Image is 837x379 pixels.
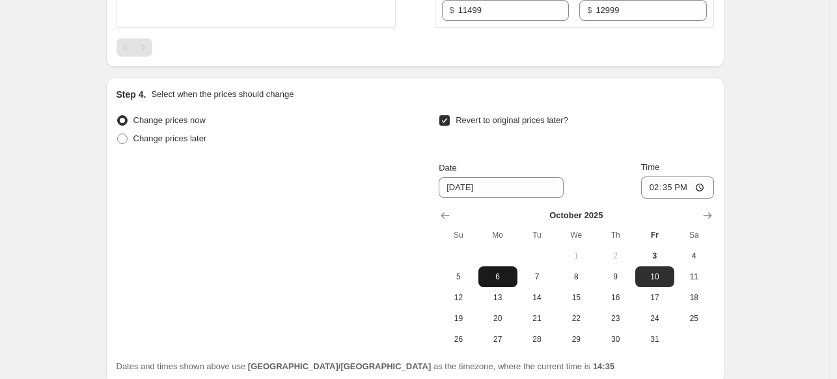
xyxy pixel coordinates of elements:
span: 18 [679,292,708,303]
span: 26 [444,334,473,344]
span: 1 [562,251,590,261]
span: 31 [640,334,669,344]
span: 8 [562,272,590,282]
span: 17 [640,292,669,303]
button: Tuesday October 28 2025 [517,329,556,350]
span: 9 [601,272,629,282]
button: Thursday October 30 2025 [596,329,635,350]
button: Monday October 20 2025 [478,308,517,329]
span: 30 [601,334,629,344]
button: Thursday October 16 2025 [596,287,635,308]
span: 22 [562,313,590,324]
span: 29 [562,334,590,344]
span: $ [587,5,592,15]
span: Time [641,162,659,172]
button: Wednesday October 8 2025 [556,266,596,287]
p: Select when the prices should change [151,88,294,101]
span: 13 [484,292,512,303]
input: 10/3/2025 [439,177,564,198]
button: Friday October 31 2025 [635,329,674,350]
span: 12 [444,292,473,303]
span: Sa [679,230,708,240]
button: Wednesday October 22 2025 [556,308,596,329]
button: Friday October 24 2025 [635,308,674,329]
button: Sunday October 19 2025 [439,308,478,329]
button: Friday October 10 2025 [635,266,674,287]
th: Tuesday [517,225,556,246]
span: Revert to original prices later? [456,115,568,125]
span: We [562,230,590,240]
button: Thursday October 9 2025 [596,266,635,287]
th: Wednesday [556,225,596,246]
span: 2 [601,251,629,261]
span: 24 [640,313,669,324]
span: 25 [679,313,708,324]
button: Tuesday October 21 2025 [517,308,556,329]
span: 14 [523,292,551,303]
span: Tu [523,230,551,240]
span: Th [601,230,629,240]
button: Saturday October 11 2025 [674,266,713,287]
th: Monday [478,225,517,246]
button: Sunday October 5 2025 [439,266,478,287]
span: Fr [640,230,669,240]
span: 28 [523,334,551,344]
span: 4 [679,251,708,261]
button: Saturday October 18 2025 [674,287,713,308]
span: 3 [640,251,669,261]
span: Date [439,163,456,173]
button: Tuesday October 14 2025 [517,287,556,308]
span: 21 [523,313,551,324]
span: Change prices later [133,133,207,143]
button: Saturday October 25 2025 [674,308,713,329]
span: 27 [484,334,512,344]
button: Wednesday October 1 2025 [556,246,596,266]
span: Su [444,230,473,240]
nav: Pagination [117,38,152,57]
span: 19 [444,313,473,324]
span: 7 [523,272,551,282]
span: 11 [679,272,708,282]
span: 5 [444,272,473,282]
th: Friday [635,225,674,246]
th: Thursday [596,225,635,246]
b: [GEOGRAPHIC_DATA]/[GEOGRAPHIC_DATA] [248,361,431,371]
span: 6 [484,272,512,282]
button: Monday October 13 2025 [478,287,517,308]
button: Friday October 17 2025 [635,287,674,308]
span: $ [450,5,454,15]
button: Show previous month, September 2025 [436,206,454,225]
button: Sunday October 26 2025 [439,329,478,350]
button: Monday October 27 2025 [478,329,517,350]
span: 10 [640,272,669,282]
button: Monday October 6 2025 [478,266,517,287]
th: Sunday [439,225,478,246]
input: 12:00 [641,176,714,199]
button: Today Friday October 3 2025 [635,246,674,266]
button: Thursday October 2 2025 [596,246,635,266]
button: Sunday October 12 2025 [439,287,478,308]
b: 14:35 [593,361,614,371]
span: 15 [562,292,590,303]
button: Saturday October 4 2025 [674,246,713,266]
th: Saturday [674,225,713,246]
span: 16 [601,292,629,303]
button: Show next month, November 2025 [698,206,717,225]
button: Tuesday October 7 2025 [517,266,556,287]
button: Thursday October 23 2025 [596,308,635,329]
span: 23 [601,313,629,324]
h2: Step 4. [117,88,146,101]
button: Wednesday October 15 2025 [556,287,596,308]
span: Change prices now [133,115,206,125]
button: Wednesday October 29 2025 [556,329,596,350]
span: Dates and times shown above use as the timezone, where the current time is [117,361,615,371]
span: 20 [484,313,512,324]
span: Mo [484,230,512,240]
